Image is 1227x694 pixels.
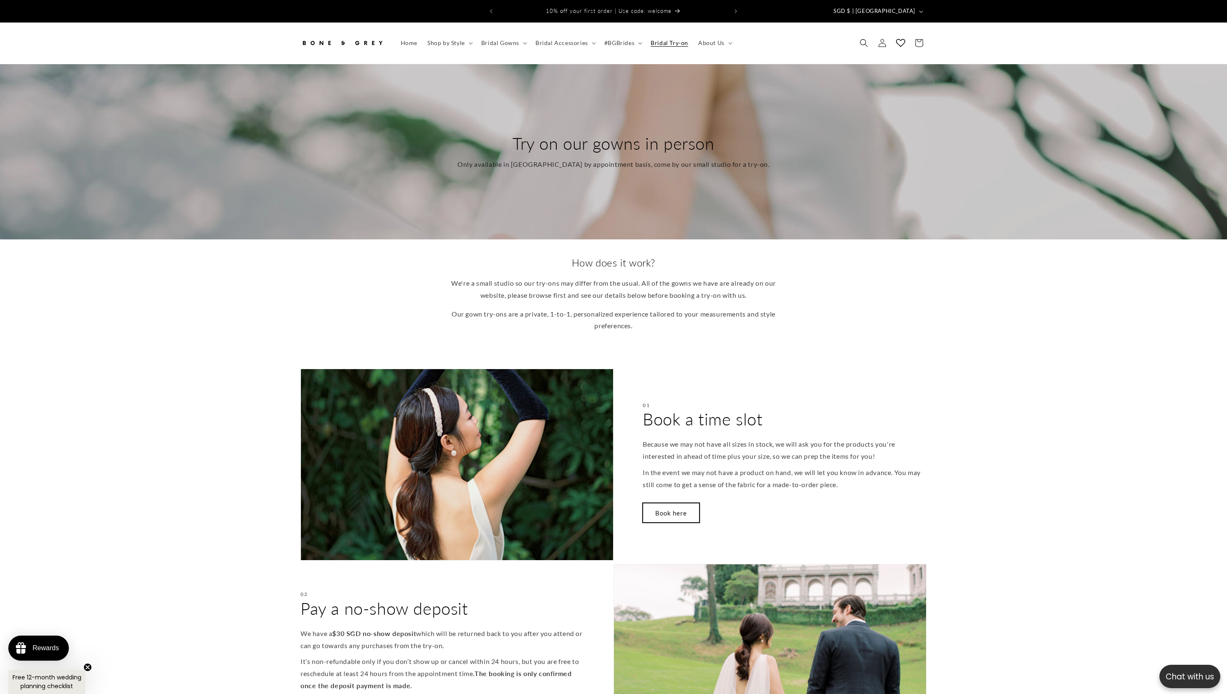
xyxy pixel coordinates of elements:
[828,3,927,19] button: SGD $ | [GEOGRAPHIC_DATA]
[300,656,584,691] p: It’s non-refundable only if you don’t show up or cancel within 24 hours, but you are free to resc...
[604,39,634,47] span: #BGBrides
[83,663,92,671] button: Close teaser
[643,408,763,430] h2: Book a time slot
[643,467,927,491] p: In the event we may not have a product on hand, we will let you know in advance. You may still co...
[401,39,417,47] span: Home
[451,256,776,269] h2: How does it work?
[300,628,584,652] p: We have a which will be returned back to you after you attend or can go towards any purchases fro...
[1159,665,1220,688] button: Open chatbox
[643,402,650,408] p: 01
[855,34,873,52] summary: Search
[476,34,530,52] summary: Bridal Gowns
[300,34,384,52] img: Bone and Grey Bridal
[693,34,736,52] summary: About Us
[13,673,81,690] span: Free 12-month wedding planning checklist
[396,34,422,52] a: Home
[451,277,776,302] p: We're a small studio so our try-ons may differ from the usual. All of the gowns we have are alrea...
[833,7,915,15] span: SGD $ | [GEOGRAPHIC_DATA]
[300,598,468,619] h2: Pay a no-show deposit
[1159,671,1220,683] p: Chat with us
[651,39,688,47] span: Bridal Try-on
[422,34,476,52] summary: Shop by Style
[646,34,693,52] a: Bridal Try-on
[33,644,59,652] div: Rewards
[427,39,465,47] span: Shop by Style
[457,133,770,154] h2: Try on our gowns in person
[451,308,776,332] p: Our gown try-ons are a private, 1-to-1, personalized experience tailored to your measurements and...
[300,591,308,597] p: 02
[530,34,599,52] summary: Bridal Accessories
[481,39,519,47] span: Bridal Gowns
[643,503,699,523] a: Book here
[332,629,416,637] strong: $30 SGD no-show deposit
[599,34,646,52] summary: #BGBrides
[482,3,500,19] button: Previous announcement
[698,39,725,47] span: About Us
[457,158,770,171] p: Only available in [GEOGRAPHIC_DATA] by appointment basis, come by our small studio for a try-on.
[298,31,387,55] a: Bone and Grey Bridal
[643,438,927,463] p: Because we may not have all sizes in stock, we will ask you for the products you're interested in...
[8,670,85,694] div: Free 12-month wedding planning checklistClose teaser
[546,8,672,14] span: 10% off your first order | Use code: welcome
[727,3,745,19] button: Next announcement
[301,369,613,560] img: Sasha Black Velvet Gloves | Bone & Grey Bridal Accessories
[535,39,588,47] span: Bridal Accessories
